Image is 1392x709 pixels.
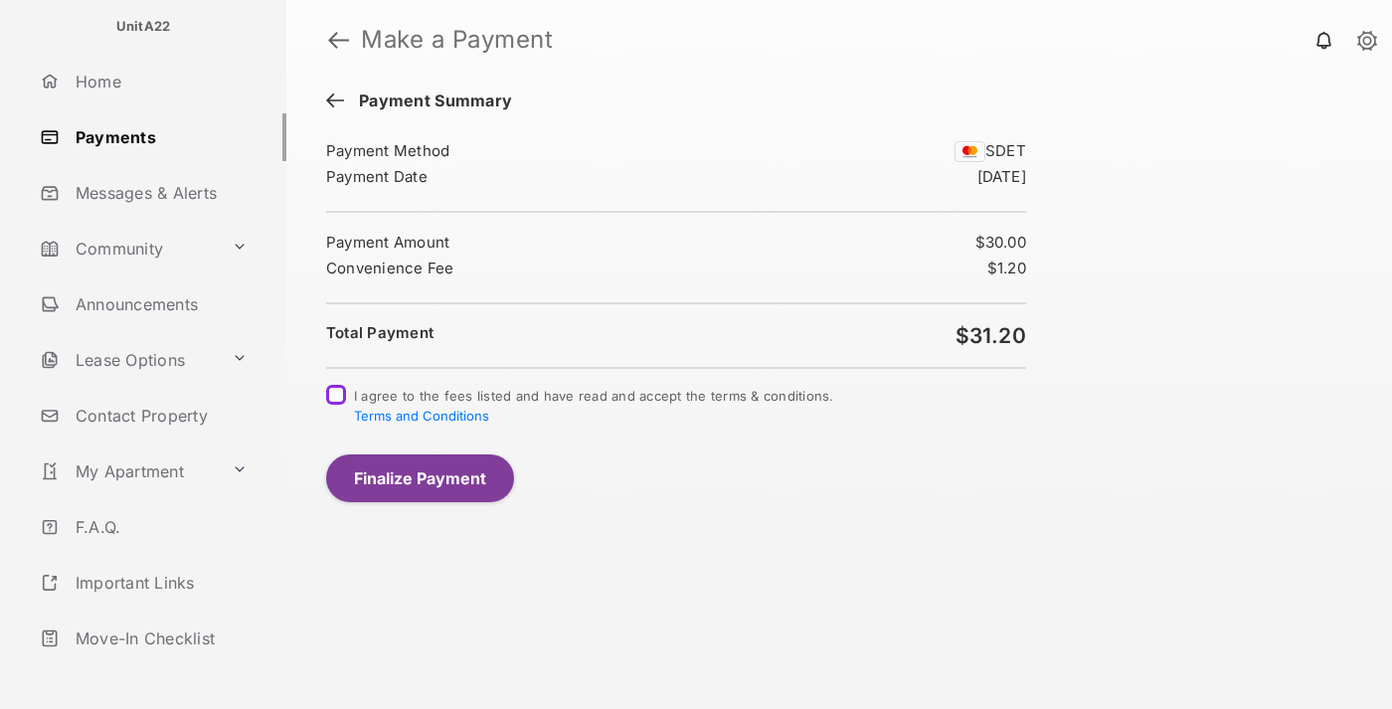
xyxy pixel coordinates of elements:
[32,559,256,607] a: Important Links
[32,113,286,161] a: Payments
[32,280,286,328] a: Announcements
[32,336,224,384] a: Lease Options
[349,91,512,113] span: Payment Summary
[32,58,286,105] a: Home
[32,615,286,662] a: Move-In Checklist
[32,392,286,440] a: Contact Property
[32,447,224,495] a: My Apartment
[354,408,489,424] button: I agree to the fees listed and have read and accept the terms & conditions.
[32,503,286,551] a: F.A.Q.
[361,28,553,52] strong: Make a Payment
[32,225,224,272] a: Community
[116,17,171,37] p: UnitA22
[354,388,834,424] span: I agree to the fees listed and have read and accept the terms & conditions.
[326,454,514,502] button: Finalize Payment
[32,169,286,217] a: Messages & Alerts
